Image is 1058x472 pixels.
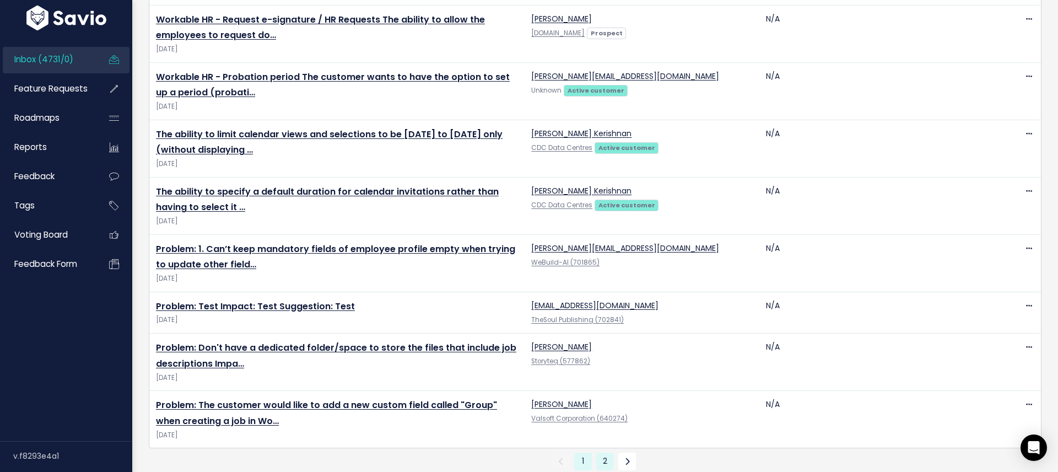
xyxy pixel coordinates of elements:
[531,71,719,82] a: [PERSON_NAME][EMAIL_ADDRESS][DOMAIN_NAME]
[531,357,590,366] a: Storyteq (577862)
[531,414,628,423] a: Valsoft Corporation (640274)
[531,128,631,139] a: [PERSON_NAME] Kerishnan
[3,135,91,160] a: Reports
[568,86,624,95] strong: Active customer
[759,177,994,234] td: N/A
[595,199,658,210] a: Active customer
[759,334,994,391] td: N/A
[531,201,592,210] a: CDC Data Centres
[14,229,68,240] span: Voting Board
[3,193,91,218] a: Tags
[598,143,655,152] strong: Active customer
[3,251,91,277] a: Feedback form
[759,292,994,333] td: N/A
[595,142,658,153] a: Active customer
[24,6,109,30] img: logo-white.9d6f32f41409.svg
[3,164,91,189] a: Feedback
[156,185,499,214] a: The ability to specify a default duration for calendar invitations rather than having to select it …
[1021,435,1047,461] div: Open Intercom Messenger
[156,158,518,170] span: [DATE]
[14,170,55,182] span: Feedback
[156,314,518,326] span: [DATE]
[531,13,592,24] a: [PERSON_NAME]
[531,86,562,95] span: Unknown
[759,234,994,292] td: N/A
[156,243,515,271] a: Problem: 1. Can’t keep mandatory fields of employee profile empty when trying to update other field…
[531,341,592,352] a: [PERSON_NAME]
[156,430,518,441] span: [DATE]
[14,112,60,124] span: Roadmaps
[14,141,47,153] span: Reports
[3,105,91,131] a: Roadmaps
[596,453,614,470] a: 2
[14,200,35,211] span: Tags
[156,399,497,427] a: Problem: The customer would like to add a new custom field called "Group" when creating a job in Wo…
[531,300,658,311] a: [EMAIL_ADDRESS][DOMAIN_NAME]
[156,101,518,112] span: [DATE]
[3,76,91,101] a: Feature Requests
[564,84,628,95] a: Active customer
[531,185,631,196] a: [PERSON_NAME] Kerishnan
[14,53,73,65] span: Inbox (4731/0)
[13,442,132,470] div: v.f8293e4a1
[156,128,503,157] a: The ability to limit calendar views and selections to be [DATE] to [DATE] only (without displaying …
[531,143,592,152] a: CDC Data Centres
[759,391,994,448] td: N/A
[574,453,592,470] span: 1
[156,13,485,42] a: Workable HR - Request e-signature / HR Requests The ability to allow the employees to request do…
[156,300,355,313] a: Problem: Test Impact: Test Suggestion: Test
[156,372,518,384] span: [DATE]
[156,71,510,99] a: Workable HR - Probation period The customer wants to have the option to set up a period (probati…
[156,216,518,227] span: [DATE]
[531,399,592,410] a: [PERSON_NAME]
[598,201,655,210] strong: Active customer
[759,120,994,177] td: N/A
[587,27,626,38] a: Prospect
[531,315,624,324] a: TheSoul Publishing (702841)
[531,243,719,254] a: [PERSON_NAME][EMAIL_ADDRESS][DOMAIN_NAME]
[3,222,91,248] a: Voting Board
[591,29,623,37] strong: Prospect
[14,83,88,94] span: Feature Requests
[759,5,994,62] td: N/A
[156,341,516,370] a: Problem: Don't have a dedicated folder/space to store the files that include job descriptions Impa…
[531,258,600,267] a: WeBuild-AI (701865)
[156,273,518,285] span: [DATE]
[3,47,91,72] a: Inbox (4731/0)
[14,258,77,270] span: Feedback form
[759,62,994,120] td: N/A
[531,29,585,37] a: [DOMAIN_NAME]
[156,44,518,55] span: [DATE]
